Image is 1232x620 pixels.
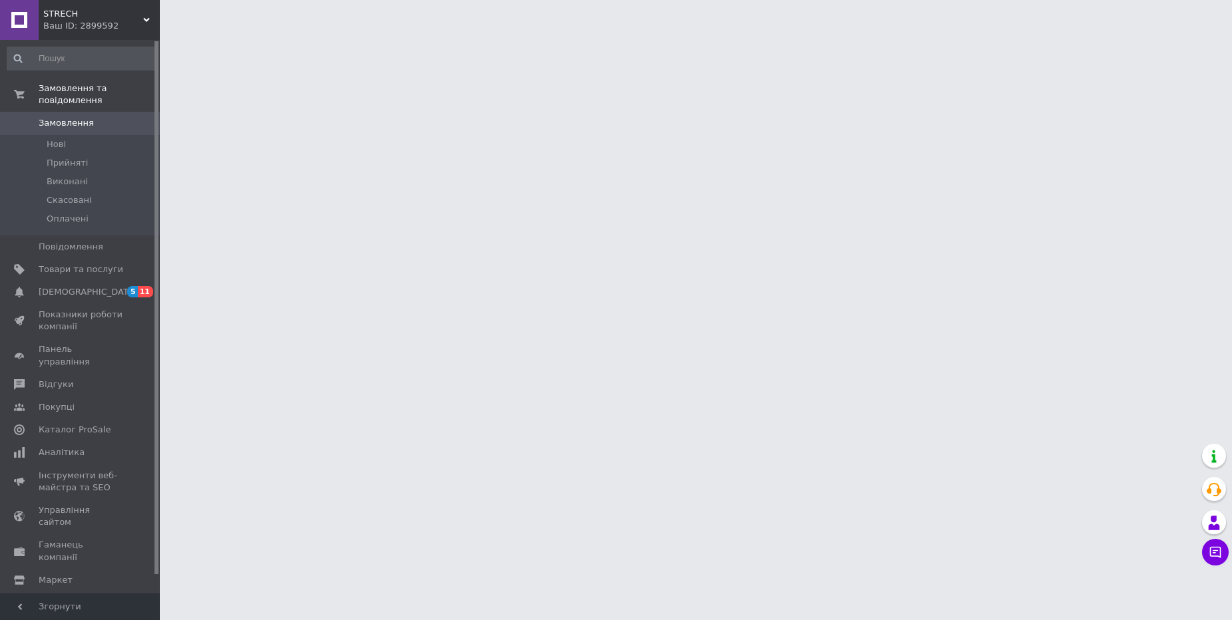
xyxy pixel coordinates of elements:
[39,539,123,563] span: Гаманець компанії
[47,213,89,225] span: Оплачені
[47,138,66,150] span: Нові
[39,82,160,106] span: Замовлення та повідомлення
[39,263,123,275] span: Товари та послуги
[39,446,85,458] span: Аналітика
[43,8,143,20] span: STRECH
[39,241,103,253] span: Повідомлення
[39,379,73,390] span: Відгуки
[39,504,123,528] span: Управління сайтом
[39,470,123,494] span: Інструменти веб-майстра та SEO
[47,157,88,169] span: Прийняті
[39,343,123,367] span: Панель управління
[39,574,73,586] span: Маркет
[39,424,111,436] span: Каталог ProSale
[47,176,88,188] span: Виконані
[47,194,92,206] span: Скасовані
[39,401,75,413] span: Покупці
[39,309,123,333] span: Показники роботи компанії
[39,286,137,298] span: [DEMOGRAPHIC_DATA]
[43,20,160,32] div: Ваш ID: 2899592
[39,117,94,129] span: Замовлення
[138,286,153,297] span: 11
[1202,539,1229,565] button: Чат з покупцем
[7,47,157,71] input: Пошук
[127,286,138,297] span: 5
